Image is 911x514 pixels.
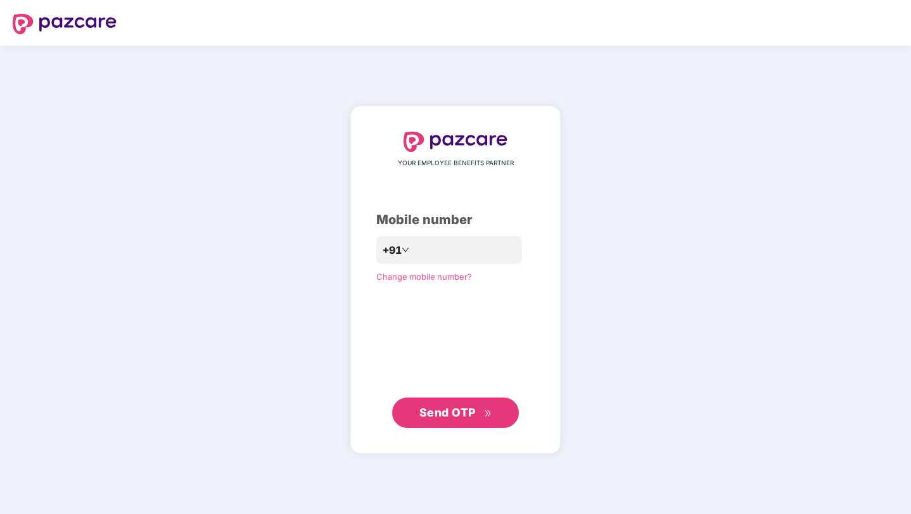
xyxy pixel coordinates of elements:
[419,406,476,419] span: Send OTP
[484,410,492,418] span: double-right
[392,398,519,428] button: Send OTPdouble-right
[404,132,507,152] img: logo
[376,210,535,230] div: Mobile number
[402,246,409,254] span: down
[398,158,514,168] span: YOUR EMPLOYEE BENEFITS PARTNER
[383,242,402,258] span: +91
[13,14,117,34] img: logo
[376,272,472,282] a: Change mobile number?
